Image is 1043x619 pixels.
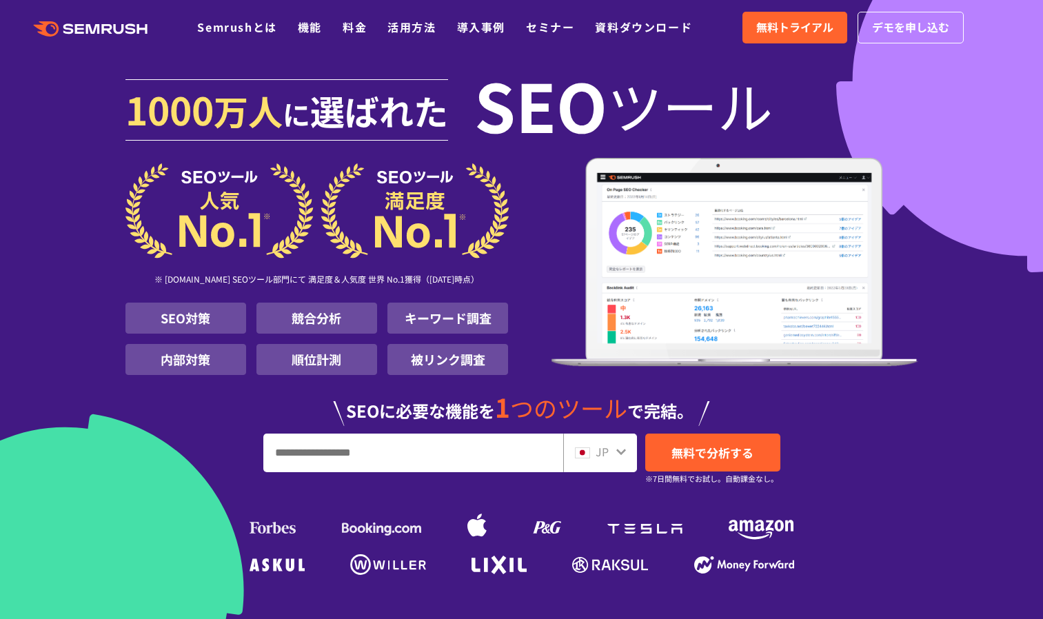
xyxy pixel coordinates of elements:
[125,380,918,426] div: SEOに必要な機能を
[627,398,693,423] span: で完結。
[125,303,246,334] li: SEO対策
[526,19,574,35] a: セミナー
[858,12,964,43] a: デモを申し込む
[125,258,509,303] div: ※ [DOMAIN_NAME] SEOツール部門にて 満足度＆人気度 世界 No.1獲得（[DATE]時点）
[457,19,505,35] a: 導入事例
[387,303,508,334] li: キーワード調査
[872,19,949,37] span: デモを申し込む
[125,344,246,375] li: 内部対策
[671,444,753,461] span: 無料で分析する
[495,388,510,425] span: 1
[310,85,448,135] span: 選ばれた
[298,19,322,35] a: 機能
[256,344,377,375] li: 順位計測
[125,81,214,136] span: 1000
[387,19,436,35] a: 活用方法
[510,391,627,425] span: つのツール
[756,19,833,37] span: 無料トライアル
[595,19,692,35] a: 資料ダウンロード
[607,77,773,132] span: ツール
[596,443,609,460] span: JP
[197,19,276,35] a: Semrushとは
[742,12,847,43] a: 無料トライアル
[256,303,377,334] li: 競合分析
[645,434,780,471] a: 無料で分析する
[264,434,563,471] input: URL、キーワードを入力してください
[283,94,310,134] span: に
[214,85,283,135] span: 万人
[645,472,778,485] small: ※7日間無料でお試し。自動課金なし。
[343,19,367,35] a: 料金
[387,344,508,375] li: 被リンク調査
[474,77,607,132] span: SEO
